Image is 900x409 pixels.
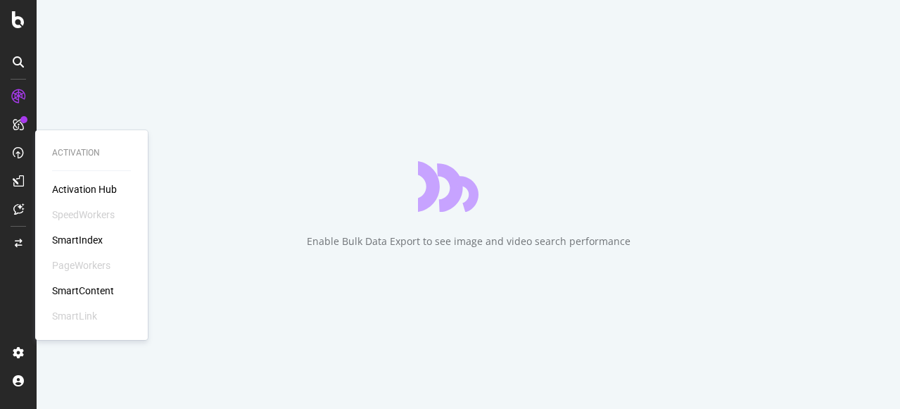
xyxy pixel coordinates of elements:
div: SpeedWorkers [52,208,115,222]
div: Enable Bulk Data Export to see image and video search performance [307,234,630,248]
div: Activation [52,147,131,159]
div: PageWorkers [52,258,110,272]
a: Activation Hub [52,182,117,196]
div: SmartLink [52,309,97,323]
a: SmartIndex [52,233,103,247]
div: animation [418,161,519,212]
a: SmartContent [52,284,114,298]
